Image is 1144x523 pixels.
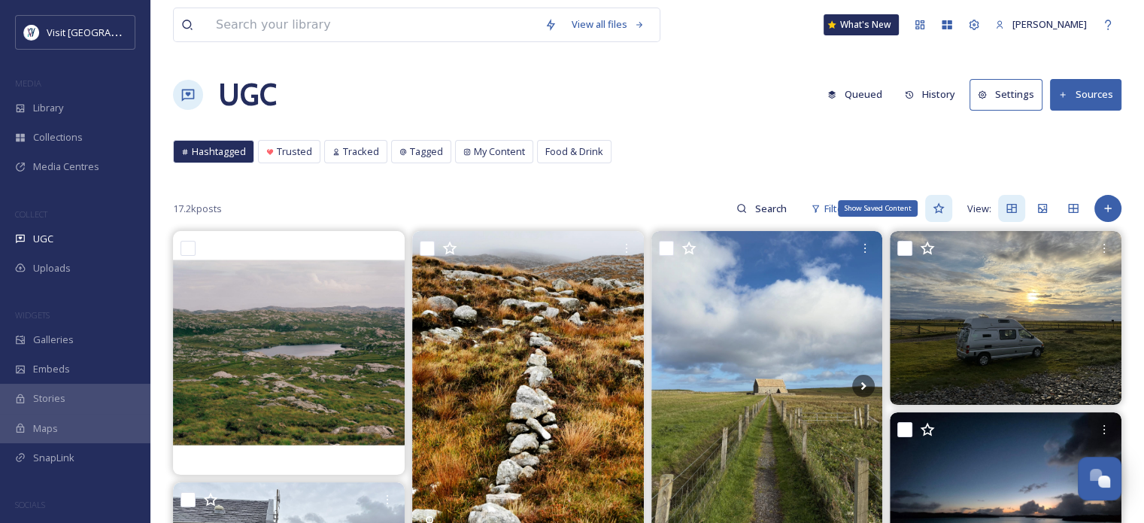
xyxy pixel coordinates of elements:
span: Tagged [410,144,443,159]
a: History [897,80,970,109]
button: Sources [1050,79,1121,110]
span: 17.2k posts [173,202,222,216]
span: Maps [33,421,58,436]
a: Queued [820,80,897,109]
span: Media Centres [33,160,99,174]
span: Library [33,101,63,115]
span: Galleries [33,333,74,347]
button: Open Chat [1078,457,1121,500]
input: Search your library [208,8,537,41]
span: Trusted [277,144,312,159]
span: View: [967,202,991,216]
span: MEDIA [15,78,41,89]
span: Hashtagged [192,144,246,159]
span: [PERSON_NAME] [1012,17,1087,31]
span: Collections [33,130,83,144]
a: What's New [824,14,899,35]
span: Filters [824,202,852,216]
span: WIDGETS [15,309,50,321]
button: History [897,80,963,109]
span: Tracked [343,144,379,159]
span: SnapLink [33,451,74,465]
img: Untitled%20design%20%2897%29.png [24,25,39,40]
button: Queued [820,80,890,109]
span: COLLECT [15,208,47,220]
a: Settings [970,79,1050,110]
span: Embeds [33,362,70,376]
div: Show Saved Content [838,200,918,217]
img: Pond, Isle of Harris, Western Isles © Alex Currie 2012 . . . . . . #pond #loch #harris #isleofhar... [173,231,405,474]
a: View all files [564,10,652,39]
img: Baleshare, North Uist. #baleshare #northuist #outerhebrides #sunrise [890,231,1121,405]
a: [PERSON_NAME] [988,10,1094,39]
span: Uploads [33,261,71,275]
span: Stories [33,391,65,406]
span: SOCIALS [15,499,45,510]
span: Food & Drink [545,144,603,159]
input: Search [747,193,796,223]
span: UGC [33,232,53,246]
span: Visit [GEOGRAPHIC_DATA] [47,25,163,39]
a: UGC [218,72,277,117]
button: Settings [970,79,1042,110]
span: My Content [474,144,525,159]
